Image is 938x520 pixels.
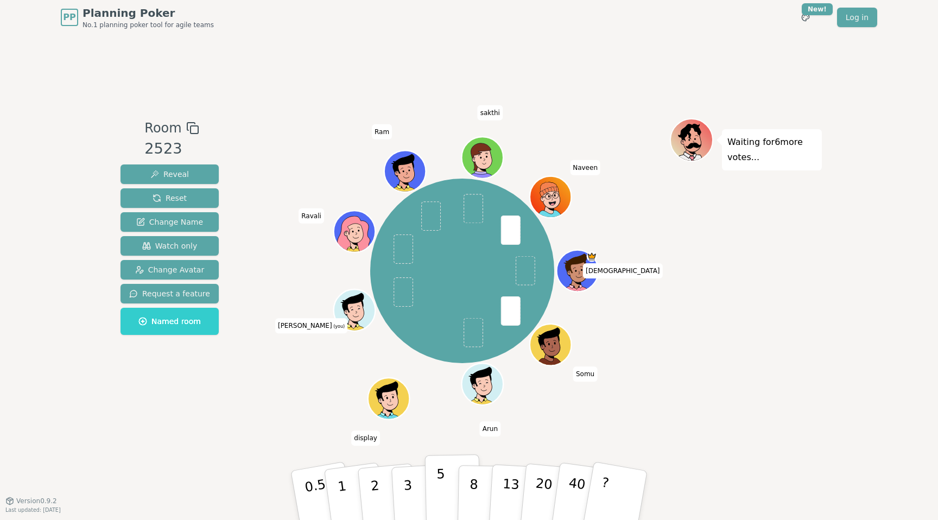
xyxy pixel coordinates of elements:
[121,284,219,303] button: Request a feature
[138,316,201,327] span: Named room
[837,8,877,27] a: Log in
[121,236,219,256] button: Watch only
[334,290,373,329] button: Click to change your avatar
[121,308,219,335] button: Named room
[83,5,214,21] span: Planning Poker
[372,124,392,139] span: Click to change your name
[83,21,214,29] span: No.1 planning poker tool for agile teams
[142,240,198,251] span: Watch only
[5,497,57,505] button: Version0.9.2
[144,138,199,160] div: 2523
[136,217,203,227] span: Change Name
[121,260,219,280] button: Change Avatar
[129,288,210,299] span: Request a feature
[16,497,57,505] span: Version 0.9.2
[478,105,503,120] span: Click to change your name
[144,118,181,138] span: Room
[332,324,345,329] span: (you)
[121,212,219,232] button: Change Name
[727,135,816,165] p: Waiting for 6 more votes...
[135,264,205,275] span: Change Avatar
[480,421,500,436] span: Click to change your name
[121,164,219,184] button: Reveal
[299,208,324,224] span: Click to change your name
[121,188,219,208] button: Reset
[570,160,600,175] span: Click to change your name
[5,507,61,513] span: Last updated: [DATE]
[61,5,214,29] a: PPPlanning PokerNo.1 planning poker tool for agile teams
[351,430,380,446] span: Click to change your name
[796,8,815,27] button: New!
[275,318,347,333] span: Click to change your name
[583,263,662,278] span: Click to change your name
[586,251,597,262] span: Shiva is the host
[573,366,597,382] span: Click to change your name
[150,169,189,180] span: Reveal
[802,3,833,15] div: New!
[153,193,187,204] span: Reset
[63,11,75,24] span: PP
